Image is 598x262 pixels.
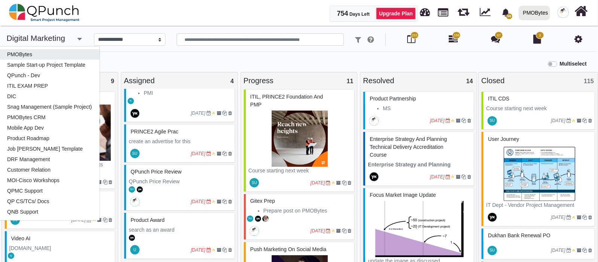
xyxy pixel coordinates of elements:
p: Course starting next week [248,167,352,175]
span: Yaasar [129,235,135,241]
img: 3d350bee-0a56-441f-aacb-072aa253d8a3.jpg [486,145,592,201]
i: Document Library [533,34,541,43]
span: Yaasar [137,186,143,193]
div: Dynamic Report [476,0,497,25]
i: [DATE] [311,180,325,186]
i: Delete [467,118,471,123]
i: Punch Discussion [491,34,500,43]
i: Archive [577,215,581,220]
strong: Enterprise Strategy and Planning Technical Delivery Accreditation course [368,162,467,175]
span: #81726 [250,198,275,204]
i: Archive [217,151,221,156]
span: Aamir Pmobytes [250,226,259,236]
span: Usman [130,245,140,255]
i: [DATE] [191,199,205,204]
i: Archive [217,248,221,252]
div: Closed [481,75,595,86]
li: PMI [144,89,232,97]
i: Delete [228,111,232,115]
span: #61703 [488,96,509,102]
span: SU [489,249,495,252]
i: [DATE] [551,248,565,253]
div: Notification [499,6,512,19]
i: Archive [336,181,341,185]
span: 9 [111,78,114,84]
span: #77251 [131,169,181,175]
i: Archive [456,118,460,123]
a: avatar [553,0,573,24]
b: Multiselect [560,61,587,67]
div: Progress [244,75,355,86]
span: #81769 [370,96,416,102]
i: Delete [348,229,351,233]
span: Yaasar [130,109,140,118]
i: Due Date [567,118,571,123]
i: [DATE] [191,111,205,116]
span: #77160 [370,192,436,198]
i: Medium [573,118,576,123]
span: Safi Ullah [247,216,253,222]
p: Course starting next week [486,105,592,112]
i: Clone [222,151,227,156]
img: avatar [262,216,269,222]
a: Digital Marketing [7,34,65,42]
i: Medium [212,111,215,115]
span: Aamir Pmobytes [130,197,140,207]
i: Delete [588,248,592,253]
span: Yaasar [369,172,379,181]
div: Assigned [124,75,235,86]
span: SU [489,119,495,123]
span: SU [252,181,257,185]
span: 56 [506,13,512,19]
i: Clone [222,199,227,204]
div: PMOBytes [523,6,548,19]
i: [DATE] [311,228,325,234]
span: #83384 [131,129,179,135]
img: avatar [137,186,143,193]
span: 14 [466,78,473,84]
i: Clone [342,229,347,233]
i: Delete [467,175,471,179]
i: Clone [103,218,107,222]
span: Naqi [8,253,14,259]
a: 156 [449,37,458,43]
i: Medium [212,151,215,156]
i: Archive [577,248,581,253]
span: Yaasar [255,216,261,222]
i: Due Date [326,229,331,233]
i: Clone [222,248,227,252]
li: MS [383,105,471,112]
span: N [10,255,12,258]
span: Naqi [128,98,134,104]
span: #74285 [488,136,519,142]
i: Medium [452,118,455,123]
i: Board [408,34,416,43]
i: Archive [456,175,460,179]
i: Delete [228,199,232,204]
i: Delete [588,118,592,123]
span: Dashboard [420,4,430,16]
img: qpunch-sp.fa6292f.png [9,1,80,24]
span: Projects [438,5,449,16]
span: 67 [497,33,501,38]
span: #73661 [488,232,550,238]
i: [DATE] [430,118,445,123]
i: Clone [461,175,466,179]
img: avatar [369,172,379,181]
a: PMOBytes [515,0,553,25]
span: N [130,100,132,102]
i: Medium [573,248,576,253]
span: Tousiq [262,216,269,222]
i: Due Date [207,199,211,204]
i: [DATE] [551,215,565,220]
span: #79426 [370,136,447,158]
i: [DATE] [191,151,205,156]
i: Due Date [567,248,571,253]
span: Aamir Pmobytes [558,7,569,18]
p: create an advertise for this [129,138,232,145]
i: Medium [212,248,215,252]
i: Clone [583,248,587,253]
span: 3 [539,33,541,38]
span: Safi Ullah [250,178,259,187]
p: QPunch Price Review [129,178,232,186]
